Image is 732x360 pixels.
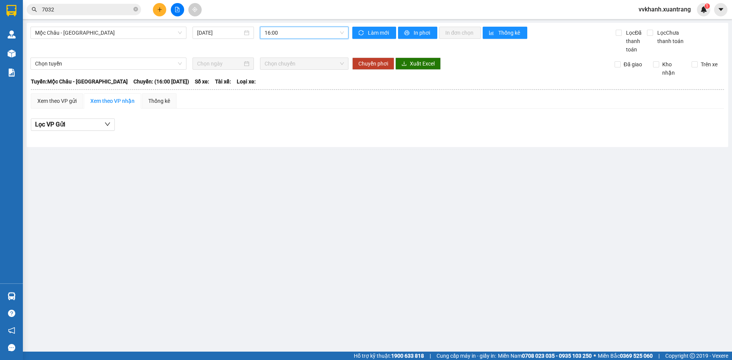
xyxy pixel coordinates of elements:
[42,5,132,14] input: Tìm tên, số ĐT hoặc mã đơn
[658,352,660,360] span: |
[489,30,495,36] span: bar-chart
[197,59,242,68] input: Chọn ngày
[439,27,481,39] button: In đơn chọn
[498,29,521,37] span: Thống kê
[391,353,424,359] strong: 1900 633 818
[498,352,592,360] span: Miền Nam
[654,29,693,45] span: Lọc Chưa thanh toán
[197,29,242,37] input: 14/09/2025
[90,97,135,105] div: Xem theo VP nhận
[148,97,170,105] div: Thống kê
[718,6,724,13] span: caret-down
[594,354,596,357] span: ⚪️
[632,5,697,14] span: vvkhanh.xuantrang
[215,77,231,86] span: Tài xế:
[6,5,16,16] img: logo-vxr
[690,353,695,358] span: copyright
[623,29,647,54] span: Lọc Đã thanh toán
[237,77,256,86] span: Loại xe:
[404,30,411,36] span: printer
[620,353,653,359] strong: 0369 525 060
[706,3,708,9] span: 1
[32,7,37,12] span: search
[659,60,686,77] span: Kho nhận
[437,352,496,360] span: Cung cấp máy in - giấy in:
[31,78,128,85] b: Tuyến: Mộc Châu - [GEOGRAPHIC_DATA]
[700,6,707,13] img: icon-new-feature
[133,7,138,11] span: close-circle
[35,120,65,129] span: Lọc VP Gửi
[621,60,645,69] span: Đã giao
[157,7,162,12] span: plus
[175,7,180,12] span: file-add
[714,3,727,16] button: caret-down
[8,30,16,38] img: warehouse-icon
[195,77,209,86] span: Số xe:
[698,60,721,69] span: Trên xe
[133,77,189,86] span: Chuyến: (16:00 [DATE])
[265,27,344,38] span: 16:00
[354,352,424,360] span: Hỗ trợ kỹ thuật:
[368,29,390,37] span: Làm mới
[188,3,202,16] button: aim
[8,69,16,77] img: solution-icon
[522,353,592,359] strong: 0708 023 035 - 0935 103 250
[35,58,182,69] span: Chọn tuyến
[265,58,344,69] span: Chọn chuyến
[430,352,431,360] span: |
[37,97,77,105] div: Xem theo VP gửi
[8,292,16,300] img: warehouse-icon
[352,27,396,39] button: syncLàm mới
[705,3,710,9] sup: 1
[8,310,15,317] span: question-circle
[133,6,138,13] span: close-circle
[8,327,15,334] span: notification
[352,58,394,70] button: Chuyển phơi
[483,27,527,39] button: bar-chartThống kê
[31,118,115,131] button: Lọc VP Gửi
[192,7,197,12] span: aim
[398,27,437,39] button: printerIn phơi
[358,30,365,36] span: sync
[395,58,441,70] button: downloadXuất Excel
[8,344,15,351] span: message
[8,50,16,58] img: warehouse-icon
[35,27,182,38] span: Mộc Châu - Hà Nội
[598,352,653,360] span: Miền Bắc
[414,29,431,37] span: In phơi
[153,3,166,16] button: plus
[171,3,184,16] button: file-add
[104,121,111,127] span: down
